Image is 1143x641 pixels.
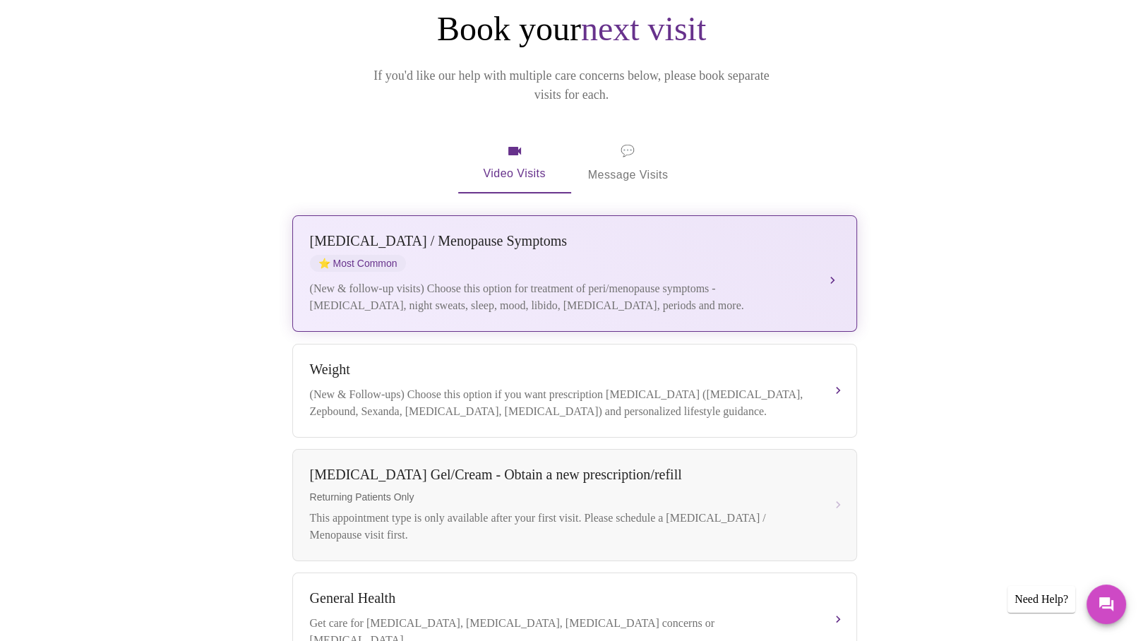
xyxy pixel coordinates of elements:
[310,233,811,249] div: [MEDICAL_DATA] / Menopause Symptoms
[289,8,854,49] h1: Book your
[1087,585,1126,624] button: Messages
[354,66,789,104] p: If you'd like our help with multiple care concerns below, please book separate visits for each.
[310,467,811,483] div: [MEDICAL_DATA] Gel/Cream - Obtain a new prescription/refill
[310,386,811,420] div: (New & Follow-ups) Choose this option if you want prescription [MEDICAL_DATA] ([MEDICAL_DATA], Ze...
[1007,586,1075,613] div: Need Help?
[292,344,857,438] button: Weight(New & Follow-ups) Choose this option if you want prescription [MEDICAL_DATA] ([MEDICAL_DAT...
[310,361,811,378] div: Weight
[475,143,554,184] span: Video Visits
[310,491,811,503] span: Returning Patients Only
[292,215,857,332] button: [MEDICAL_DATA] / Menopause SymptomsstarMost Common(New & follow-up visits) Choose this option for...
[310,510,811,544] div: This appointment type is only available after your first visit. Please schedule a [MEDICAL_DATA] ...
[310,255,406,272] span: Most Common
[310,590,811,606] div: General Health
[318,258,330,269] span: star
[581,10,706,47] span: next visit
[621,141,635,161] span: message
[310,280,811,314] div: (New & follow-up visits) Choose this option for treatment of peri/menopause symptoms - [MEDICAL_D...
[292,449,857,561] button: [MEDICAL_DATA] Gel/Cream - Obtain a new prescription/refillReturning Patients OnlyThis appointmen...
[588,141,669,185] span: Message Visits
